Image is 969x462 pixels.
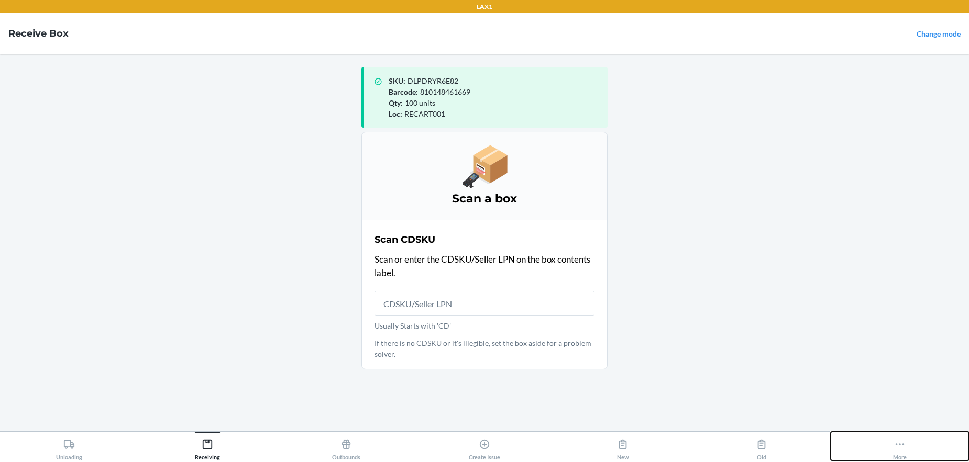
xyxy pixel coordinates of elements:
[389,76,405,85] span: SKU :
[917,29,961,38] a: Change mode
[756,434,767,460] div: Old
[375,320,594,331] p: Usually Starts with 'CD'
[477,2,492,12] p: LAX1
[617,434,629,460] div: New
[389,98,403,107] span: Qty :
[375,233,435,246] h2: Scan CDSKU
[195,434,220,460] div: Receiving
[389,109,402,118] span: Loc :
[404,109,445,118] span: RECART001
[375,291,594,316] input: Usually Starts with 'CD'
[469,434,500,460] div: Create Issue
[375,190,594,207] h3: Scan a box
[389,87,418,96] span: Barcode :
[893,434,907,460] div: More
[692,432,830,460] button: Old
[405,98,435,107] span: 100 units
[554,432,692,460] button: New
[56,434,82,460] div: Unloading
[277,432,415,460] button: Outbounds
[375,337,594,359] p: If there is no CDSKU or it's illegible, set the box aside for a problem solver.
[375,253,594,279] p: Scan or enter the CDSKU/Seller LPN on the box contents label.
[408,76,458,85] span: DLPDRYR6E82
[138,432,277,460] button: Receiving
[831,432,969,460] button: More
[415,432,554,460] button: Create Issue
[8,27,69,40] h4: Receive Box
[332,434,360,460] div: Outbounds
[420,87,470,96] span: 810148461669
